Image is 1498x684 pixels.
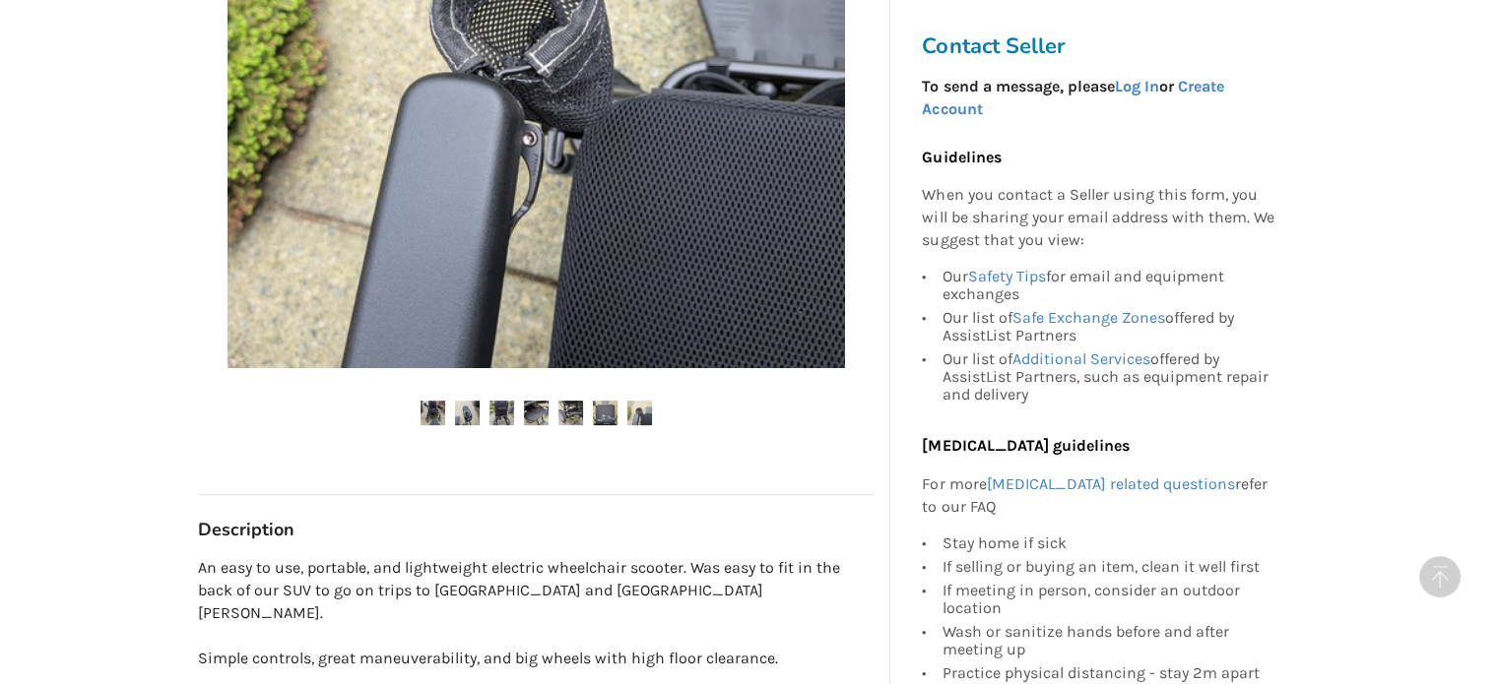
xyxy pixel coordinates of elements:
img: lightweight portable electric wheelchair (2022 jazzy passport)-wheelchair-mobility-port moody-ass... [455,401,480,425]
h3: Description [198,519,875,541]
img: lightweight portable electric wheelchair (2022 jazzy passport)-wheelchair-mobility-port moody-ass... [524,401,549,425]
div: If selling or buying an item, clean it well first [942,555,1274,579]
img: lightweight portable electric wheelchair (2022 jazzy passport)-wheelchair-mobility-port moody-ass... [627,401,652,425]
p: When you contact a Seller using this form, you will be sharing your email address with them. We s... [922,185,1274,253]
a: Additional Services [1011,349,1149,368]
a: [MEDICAL_DATA] related questions [986,474,1234,493]
strong: To send a message, please or [922,77,1223,118]
img: lightweight portable electric wheelchair (2022 jazzy passport)-wheelchair-mobility-port moody-ass... [558,401,583,425]
div: Our for email and equipment exchanges [942,268,1274,306]
div: Wash or sanitize hands before and after meeting up [942,620,1274,661]
a: Safety Tips [967,267,1045,285]
a: Safe Exchange Zones [1011,308,1164,327]
p: For more refer to our FAQ [922,473,1274,519]
b: [MEDICAL_DATA] guidelines [922,436,1129,455]
img: lightweight portable electric wheelchair (2022 jazzy passport)-wheelchair-mobility-port moody-ass... [593,401,618,425]
div: Our list of offered by AssistList Partners [942,306,1274,347]
img: lightweight portable electric wheelchair (2022 jazzy passport)-wheelchair-mobility-port moody-ass... [489,401,514,425]
a: Log In [1114,77,1158,95]
b: Guidelines [922,148,1001,166]
img: lightweight portable electric wheelchair (2022 jazzy passport)-wheelchair-mobility-port moody-ass... [421,401,445,425]
h3: Contact Seller [922,32,1284,60]
div: Stay home if sick [942,534,1274,555]
div: Our list of offered by AssistList Partners, such as equipment repair and delivery [942,347,1274,404]
div: If meeting in person, consider an outdoor location [942,579,1274,620]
